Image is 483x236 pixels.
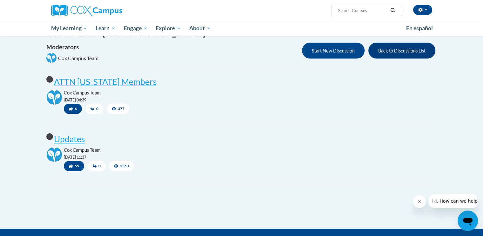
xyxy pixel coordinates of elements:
[64,155,86,160] small: [DATE] 11:37
[107,104,130,114] span: 377
[109,161,134,171] span: 2353
[64,161,84,171] button: 55
[96,24,116,32] span: Learn
[124,24,148,32] span: Engage
[302,43,365,59] button: Start New Discussion
[428,194,478,208] iframe: Message from company
[189,24,211,32] span: About
[42,21,442,36] div: Main menu
[368,43,435,59] button: Back to Discussions List
[185,21,215,36] a: About
[51,5,172,16] a: Cox Campus
[51,5,122,16] img: Cox Campus
[54,134,85,144] a: Updates
[156,24,181,32] span: Explore
[64,147,101,153] span: Cox Campus Team
[413,195,426,208] iframe: Close message
[46,53,57,63] img: Cox Campus Team
[51,24,87,32] span: My Learning
[47,21,92,36] a: My Learning
[337,7,388,14] input: Search Courses
[413,5,432,15] button: Account Settings
[86,104,103,114] span: 0
[4,4,51,10] span: Hi. How can we help?
[88,161,105,171] span: 0
[46,147,62,163] img: Cox Campus Team
[46,89,62,105] img: Cox Campus Team
[64,90,101,95] span: Cox Campus Team
[458,211,478,231] iframe: Button to launch messaging window
[388,7,398,14] button: Search
[120,21,152,36] a: Engage
[91,21,120,36] a: Learn
[406,25,433,31] span: En español
[58,55,98,61] span: Cox Campus Team
[402,22,437,35] a: En español
[151,21,185,36] a: Explore
[46,43,98,52] h4: Moderators
[64,98,86,102] small: [DATE] 04:39
[54,77,157,87] a: ATTN [US_STATE] Members
[64,104,82,114] button: 6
